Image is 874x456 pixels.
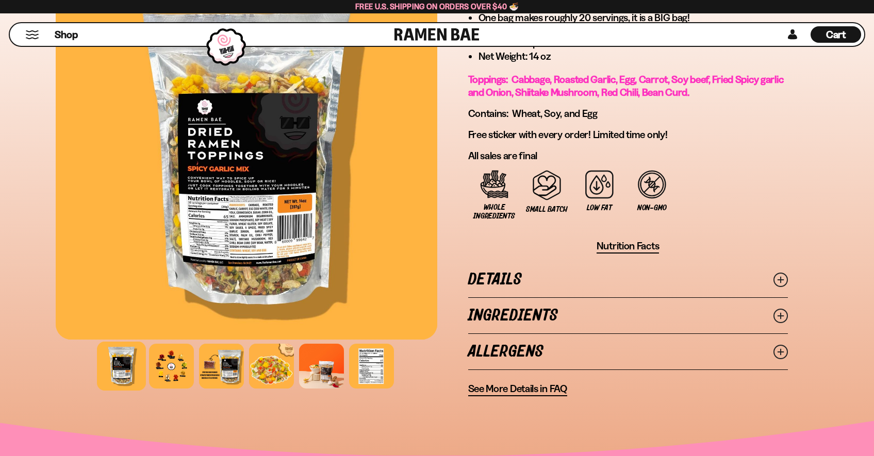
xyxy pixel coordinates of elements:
[468,149,788,162] p: All sales are final
[587,204,612,212] span: Low Fat
[597,240,659,254] button: Nutrition Facts
[597,240,659,252] span: Nutrition Facts
[811,23,861,46] div: Cart
[637,204,667,212] span: Non-GMO
[826,28,846,41] span: Cart
[479,50,788,63] li: Net Weight: 14 oz
[468,382,567,396] a: See More Details in FAQ
[55,28,78,42] span: Shop
[468,334,788,369] a: Allergens
[473,203,516,221] span: Whole Ingredients
[468,382,567,395] span: See More Details in FAQ
[468,128,668,141] span: Free sticker with every order! Limited time only!
[25,30,39,39] button: Mobile Menu Trigger
[468,298,788,333] a: Ingredients
[55,26,78,43] a: Shop
[468,107,598,120] span: Contains: Wheat, Soy, and Egg
[526,205,568,214] span: Small Batch
[355,2,519,11] span: Free U.S. Shipping on Orders over $40 🍜
[468,73,784,98] span: Toppings: Cabbage, Roasted Garlic, Egg, Carrot, Soy beef, Fried Spicy garlic and Onion, Shiitake ...
[468,262,788,297] a: Details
